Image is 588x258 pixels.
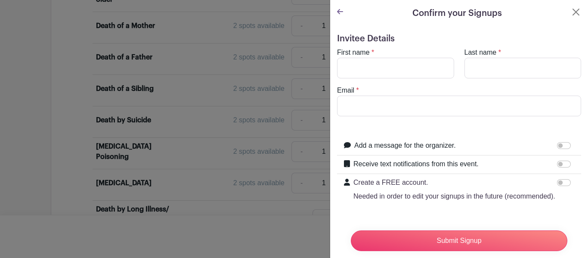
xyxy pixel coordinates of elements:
input: Submit Signup [351,230,567,251]
label: Add a message for the organizer. [354,140,456,151]
button: Close [571,7,581,17]
label: Last name [464,47,497,58]
label: Receive text notifications from this event. [353,159,479,169]
h5: Invitee Details [337,34,581,44]
p: Needed in order to edit your signups in the future (recommended). [353,191,555,202]
p: Create a FREE account. [353,177,555,188]
label: First name [337,47,370,58]
label: Email [337,85,354,96]
h5: Confirm your Signups [412,7,502,20]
